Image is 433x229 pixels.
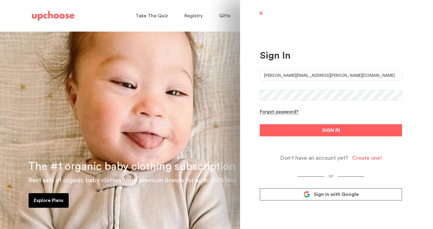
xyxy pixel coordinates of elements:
[322,127,340,134] span: SIGN IN
[325,174,338,178] span: or
[260,124,402,136] button: SIGN IN
[260,70,402,81] input: E-mail
[314,191,359,197] span: Sign in with Google
[280,155,348,162] span: Don't have an account yet?
[260,188,402,200] a: Sign in with Google
[352,155,382,162] div: Create one!
[260,50,402,61] div: Sign In
[260,109,298,115] div: Forgot password?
